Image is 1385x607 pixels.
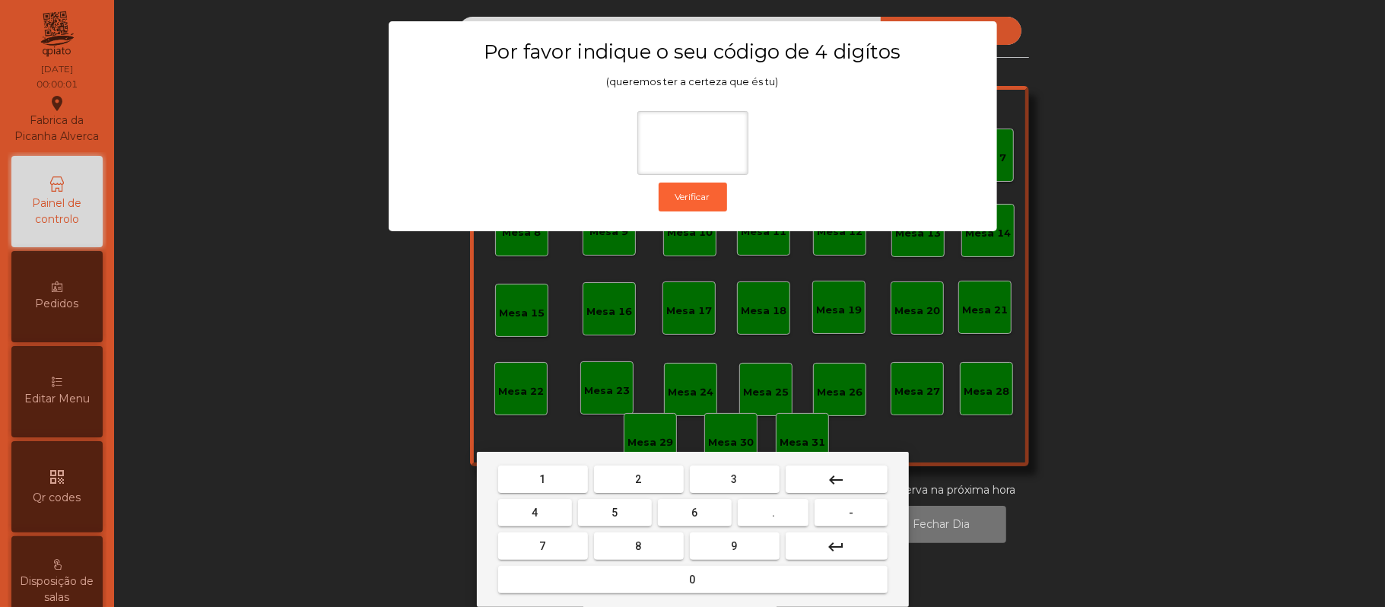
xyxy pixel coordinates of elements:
span: 5 [611,507,618,519]
span: 4 [532,507,538,519]
span: . [772,507,775,519]
mat-icon: keyboard_backspace [828,471,846,489]
span: 7 [540,540,546,552]
span: - [849,507,853,519]
span: 9 [732,540,738,552]
span: 1 [540,473,546,485]
span: 2 [636,473,642,485]
mat-icon: keyboard_return [828,538,846,556]
h3: Por favor indique o seu código de 4 digítos [418,40,967,64]
span: 0 [690,574,696,586]
span: 6 [692,507,698,519]
span: 3 [732,473,738,485]
button: Verificar [659,183,727,211]
span: 8 [636,540,642,552]
span: (queremos ter a certeza que és tu) [607,76,779,87]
